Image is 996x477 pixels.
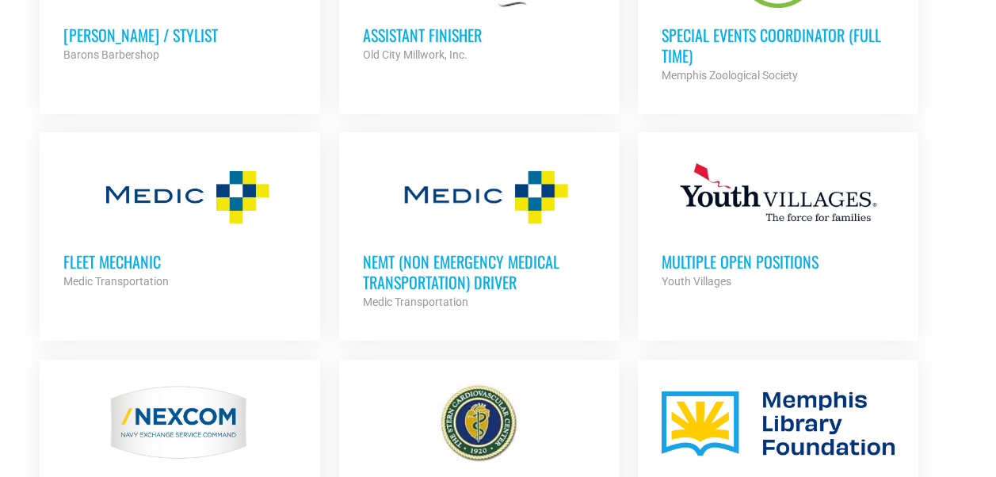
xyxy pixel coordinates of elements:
a: Multiple Open Positions Youth Villages [638,132,918,315]
h3: Assistant Finisher [363,25,596,45]
strong: Medic Transportation [63,275,169,288]
a: NEMT (Non Emergency Medical Transportation) Driver Medic Transportation [339,132,620,335]
h3: Special Events Coordinator (Full Time) [662,25,895,66]
strong: Old City Millwork, Inc. [363,48,467,61]
strong: Memphis Zoological Society [662,69,798,82]
a: Fleet Mechanic Medic Transportation [40,132,320,315]
h3: [PERSON_NAME] / Stylist [63,25,296,45]
strong: Youth Villages [662,275,731,288]
h3: Fleet Mechanic [63,251,296,272]
strong: Barons Barbershop [63,48,159,61]
h3: NEMT (Non Emergency Medical Transportation) Driver [363,251,596,292]
h3: Multiple Open Positions [662,251,895,272]
strong: Medic Transportation [363,296,468,308]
